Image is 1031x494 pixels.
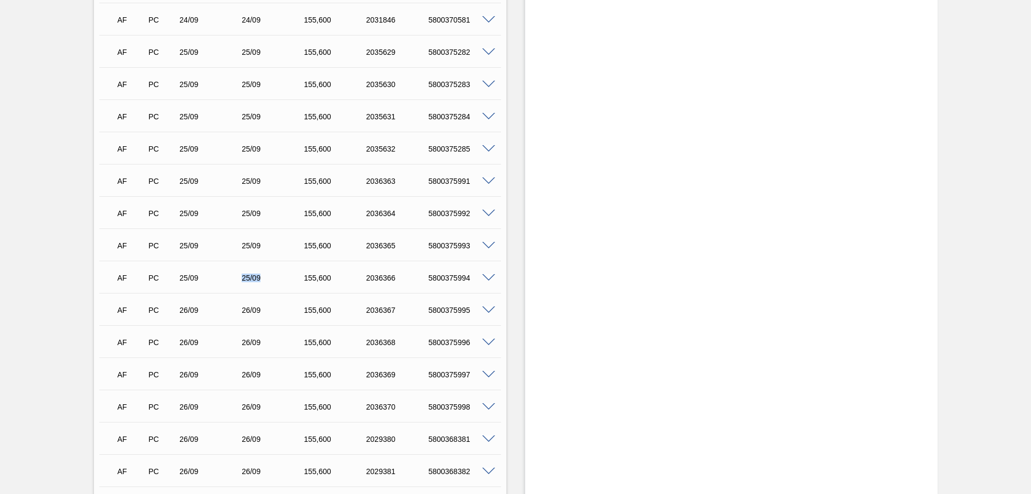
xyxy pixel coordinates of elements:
div: 5800375994 [426,274,496,282]
div: 25/09/2025 [177,209,246,218]
div: 155,600 [301,241,371,250]
div: 5800375996 [426,338,496,347]
div: 2036366 [364,274,433,282]
div: Pedido de Compra [146,209,178,218]
p: AF [118,80,144,89]
div: 2036368 [364,338,433,347]
div: Aguardando Faturamento [115,137,147,161]
div: Pedido de Compra [146,80,178,89]
div: 26/09/2025 [239,435,309,443]
div: Aguardando Faturamento [115,427,147,451]
div: Aguardando Faturamento [115,40,147,64]
div: 2036364 [364,209,433,218]
div: Aguardando Faturamento [115,234,147,257]
div: 155,600 [301,80,371,89]
div: 25/09/2025 [239,80,309,89]
div: 25/09/2025 [177,274,246,282]
div: Aguardando Faturamento [115,331,147,354]
div: 24/09/2025 [177,16,246,24]
div: Pedido de Compra [146,338,178,347]
div: 25/09/2025 [239,112,309,121]
div: 5800375998 [426,403,496,411]
div: 25/09/2025 [177,241,246,250]
div: 2031846 [364,16,433,24]
div: 26/09/2025 [177,370,246,379]
div: 25/09/2025 [239,209,309,218]
div: 155,600 [301,274,371,282]
div: Aguardando Faturamento [115,169,147,193]
div: 26/09/2025 [177,435,246,443]
p: AF [118,403,144,411]
div: Aguardando Faturamento [115,363,147,386]
div: 26/09/2025 [177,306,246,314]
div: Pedido de Compra [146,48,178,56]
div: 25/09/2025 [239,145,309,153]
div: 5800368381 [426,435,496,443]
div: 155,600 [301,16,371,24]
div: 5800375997 [426,370,496,379]
div: 5800375995 [426,306,496,314]
div: 25/09/2025 [177,112,246,121]
div: 5800375993 [426,241,496,250]
div: 26/09/2025 [239,370,309,379]
p: AF [118,306,144,314]
p: AF [118,467,144,476]
div: 2035632 [364,145,433,153]
div: Pedido de Compra [146,435,178,443]
div: 155,600 [301,177,371,185]
div: 155,600 [301,145,371,153]
div: 155,600 [301,370,371,379]
div: Aguardando Faturamento [115,105,147,128]
div: Aguardando Faturamento [115,73,147,96]
p: AF [118,274,144,282]
div: 25/09/2025 [177,177,246,185]
p: AF [118,435,144,443]
div: 26/09/2025 [177,467,246,476]
div: 155,600 [301,48,371,56]
div: Aguardando Faturamento [115,8,147,32]
div: 26/09/2025 [239,306,309,314]
div: 5800375992 [426,209,496,218]
div: Pedido de Compra [146,403,178,411]
p: AF [118,177,144,185]
div: 2035629 [364,48,433,56]
div: 155,600 [301,112,371,121]
div: Pedido de Compra [146,145,178,153]
p: AF [118,370,144,379]
p: AF [118,241,144,250]
div: 155,600 [301,403,371,411]
p: AF [118,16,144,24]
div: 25/09/2025 [239,274,309,282]
p: AF [118,112,144,121]
div: 155,600 [301,338,371,347]
div: 26/09/2025 [177,338,246,347]
div: 25/09/2025 [177,48,246,56]
div: 155,600 [301,435,371,443]
div: 25/09/2025 [239,177,309,185]
div: Pedido de Compra [146,306,178,314]
div: 155,600 [301,209,371,218]
p: AF [118,338,144,347]
div: 2036369 [364,370,433,379]
div: Pedido de Compra [146,241,178,250]
div: 2036363 [364,177,433,185]
div: 26/09/2025 [239,403,309,411]
div: Pedido de Compra [146,112,178,121]
div: 155,600 [301,467,371,476]
div: 2036367 [364,306,433,314]
div: 25/09/2025 [177,80,246,89]
div: 5800375991 [426,177,496,185]
div: 155,600 [301,306,371,314]
p: AF [118,48,144,56]
div: 2036365 [364,241,433,250]
div: 2036370 [364,403,433,411]
p: AF [118,209,144,218]
div: Pedido de Compra [146,467,178,476]
div: 25/09/2025 [177,145,246,153]
div: 5800375282 [426,48,496,56]
div: Aguardando Faturamento [115,202,147,225]
div: Pedido de Compra [146,370,178,379]
div: 2035631 [364,112,433,121]
p: AF [118,145,144,153]
div: Pedido de Compra [146,274,178,282]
